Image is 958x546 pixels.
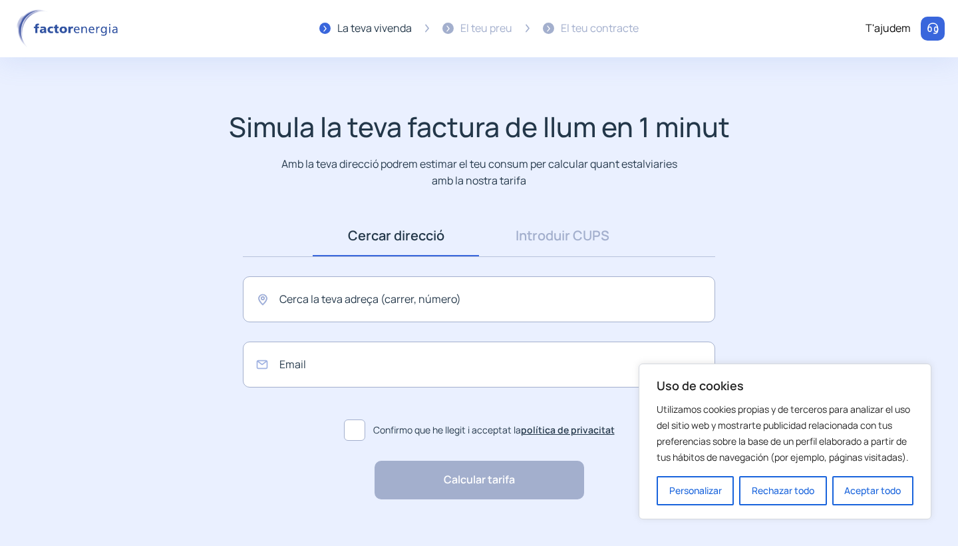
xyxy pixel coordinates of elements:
[337,20,412,37] div: La teva vivenda
[832,476,913,505] button: Aceptar todo
[313,215,479,256] a: Cercar direcció
[926,22,939,35] img: llamar
[373,423,615,437] span: Confirmo que he llegit i acceptat la
[866,20,911,37] div: T'ajudem
[460,20,512,37] div: El teu preu
[521,423,615,436] a: política de privacitat
[279,156,680,188] p: Amb la teva direcció podrem estimar el teu consum per calcular quant estalviaries amb la nostra t...
[739,476,826,505] button: Rechazar todo
[657,402,913,465] p: Utilizamos cookies propias y de terceros para analizar el uso del sitio web y mostrarte publicida...
[639,364,931,519] div: Uso de cookies
[229,111,730,143] h1: Simula la teva factura de llum en 1 minut
[479,215,645,256] a: Introduir CUPS
[657,476,734,505] button: Personalizar
[13,9,126,48] img: logo factor
[657,378,913,394] p: Uso de cookies
[561,20,639,37] div: El teu contracte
